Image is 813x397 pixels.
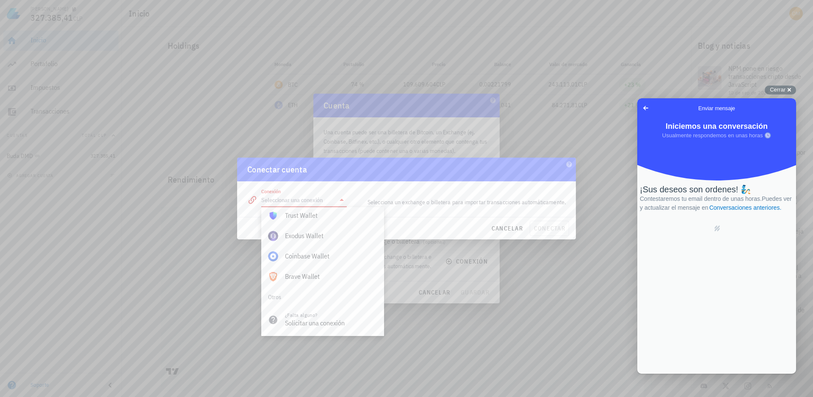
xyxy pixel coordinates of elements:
span: Contestaremos tu email dentro de unas horas. Puedes ver y actualizar el mensaje en [3,97,155,113]
div: Exodus Wallet [285,232,377,240]
a: Conversaciones anteriores. [71,105,145,114]
a: Powered by Help Scout [76,127,83,133]
div: ¿Falta alguno? [285,312,377,318]
div: Selecciona un exchange o billetera para importar transacciones automáticamente. [352,192,571,212]
div: Otros [261,287,384,307]
span: Iniciemos una conversación [28,24,130,32]
button: cancelar [488,221,526,236]
div: Trust Wallet [285,211,377,219]
div: Solicitar una conexión [285,319,377,327]
div: Conectar cuenta [247,163,307,176]
span: Usualmente respondemos en unas horas 🕓 [25,34,134,40]
button: Cerrar [765,86,796,94]
span: Go back [3,5,14,15]
span: Enviar mensaje [61,6,98,14]
label: Conexión [261,188,281,194]
span: cancelar [491,225,523,232]
iframe: Help Scout Beacon - Live Chat, Contact Form, and Knowledge Base [637,98,796,374]
input: Seleccionar una conexión [261,193,335,207]
div: Coinbase Wallet [285,252,377,260]
div: Brave Wallet [285,272,377,280]
span: Cerrar [770,86,785,93]
div: ¡Sus deseos son ordenes! 🧞 [3,86,156,96]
